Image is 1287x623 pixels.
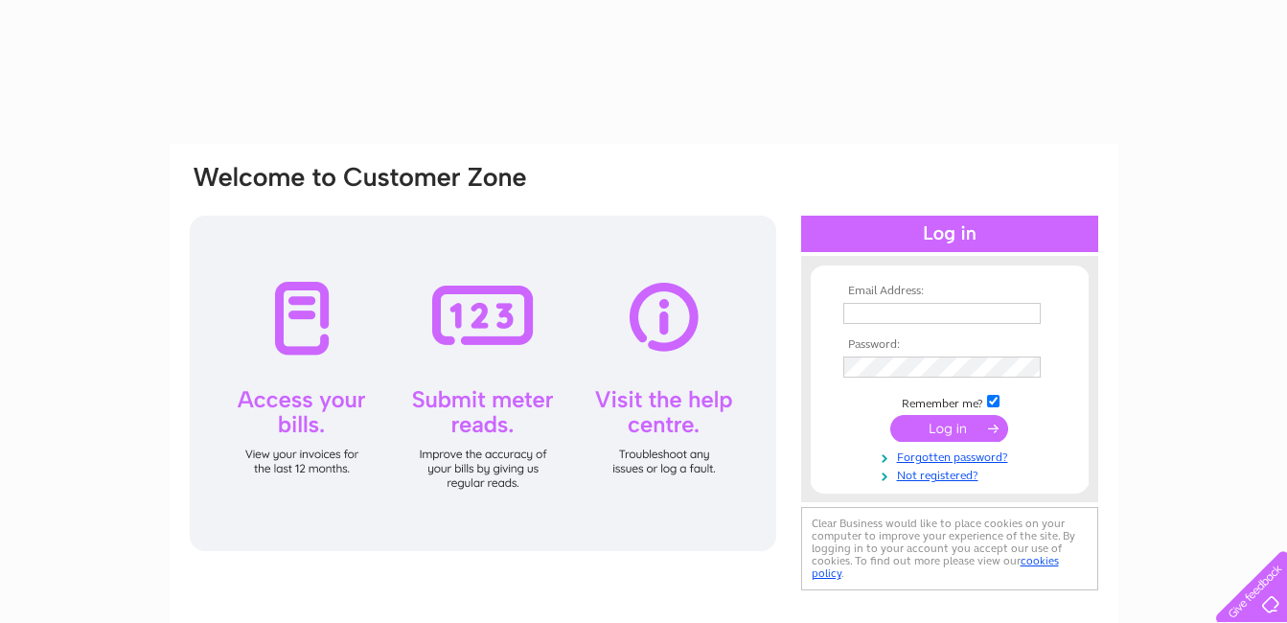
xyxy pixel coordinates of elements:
[839,338,1061,352] th: Password:
[839,392,1061,411] td: Remember me?
[812,554,1059,580] a: cookies policy
[839,285,1061,298] th: Email Address:
[843,447,1061,465] a: Forgotten password?
[890,415,1008,442] input: Submit
[801,507,1098,590] div: Clear Business would like to place cookies on your computer to improve your experience of the sit...
[843,465,1061,483] a: Not registered?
